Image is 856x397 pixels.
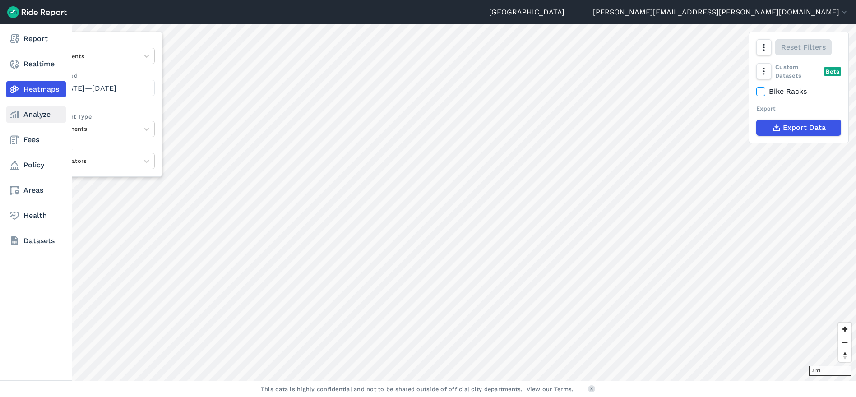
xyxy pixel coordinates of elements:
[44,144,155,153] label: Operators
[6,81,66,97] a: Heatmaps
[838,336,851,349] button: Zoom out
[6,56,66,72] a: Realtime
[775,39,832,55] button: Reset Filters
[60,84,116,92] span: [DATE]—[DATE]
[527,385,574,393] a: View our Terms.
[6,157,66,173] a: Policy
[756,86,841,97] label: Bike Racks
[44,39,155,48] label: Data Type
[44,112,155,121] label: Curb Event Type
[783,122,826,133] span: Export Data
[838,349,851,362] button: Reset bearing to north
[756,104,841,113] div: Export
[6,233,66,249] a: Datasets
[44,80,155,96] button: [DATE]—[DATE]
[6,106,66,123] a: Analyze
[6,31,66,47] a: Report
[44,71,155,80] label: Data Period
[756,120,841,136] button: Export Data
[781,42,826,53] span: Reset Filters
[6,208,66,224] a: Health
[489,7,564,18] a: [GEOGRAPHIC_DATA]
[6,182,66,198] a: Areas
[756,63,841,80] div: Custom Datasets
[7,6,67,18] img: Ride Report
[593,7,849,18] button: [PERSON_NAME][EMAIL_ADDRESS][PERSON_NAME][DOMAIN_NAME]
[6,132,66,148] a: Fees
[838,323,851,336] button: Zoom in
[809,366,851,376] div: 3 mi
[29,24,856,381] canvas: Map
[824,67,841,76] div: Beta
